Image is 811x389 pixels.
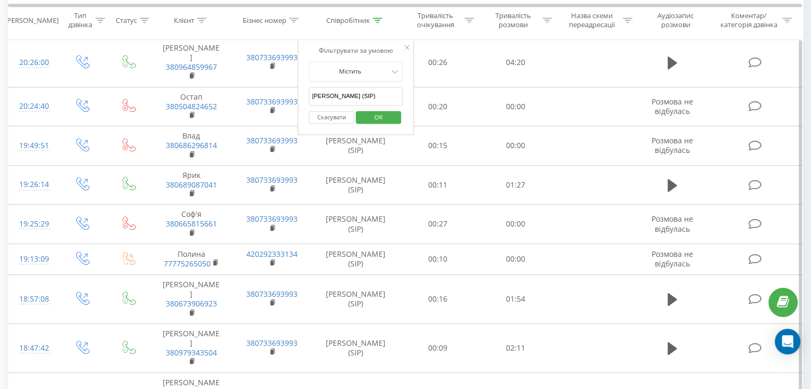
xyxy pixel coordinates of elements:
div: 19:25:29 [19,214,47,234]
td: 00:00 [477,205,554,244]
div: Тип дзвінка [67,11,92,29]
td: [PERSON_NAME] (SIP) [312,244,399,274]
div: Співробітник [326,15,370,25]
div: 18:47:42 [19,338,47,359]
a: 77775265050 [164,258,211,269]
span: OK [364,109,394,125]
td: [PERSON_NAME] [151,275,231,324]
span: Розмова не відбулась [652,96,693,116]
div: Тривалість очікування [409,11,462,29]
a: 380733693993 [246,96,298,107]
div: 19:49:51 [19,135,47,156]
td: 00:10 [399,244,477,274]
td: 00:00 [477,244,554,274]
td: Соф'я [151,205,231,244]
td: Влад [151,126,231,166]
td: 01:54 [477,275,554,324]
td: [PERSON_NAME] (SIP) [312,275,399,324]
td: 00:20 [399,87,477,126]
button: OK [356,111,401,124]
td: 00:15 [399,126,477,166]
td: 00:09 [399,323,477,372]
td: [PERSON_NAME] (SIP) [312,165,399,205]
td: [PERSON_NAME] [151,38,231,87]
a: 380733693993 [246,338,298,348]
span: Розмова не відбулась [652,249,693,269]
a: 380964859967 [166,62,217,72]
span: Розмова не відбулась [652,135,693,155]
td: [PERSON_NAME] (SIP) [312,126,399,166]
div: 20:26:00 [19,52,47,73]
a: 380733693993 [246,214,298,224]
td: 00:00 [477,87,554,126]
div: Фільтрувати за умовою [309,45,403,56]
td: Ярик [151,165,231,205]
a: 420292333134 [246,249,298,259]
div: [PERSON_NAME] [5,15,59,25]
div: Клієнт [174,15,194,25]
a: 380733693993 [246,52,298,62]
div: Аудіозапис розмови [645,11,707,29]
td: [PERSON_NAME] (SIP) [312,323,399,372]
a: 380673906923 [166,298,217,309]
td: [PERSON_NAME] [151,323,231,372]
td: 04:20 [477,38,554,87]
a: 380689087041 [166,180,217,190]
td: 00:16 [399,275,477,324]
div: 18:57:08 [19,289,47,310]
div: Бізнес номер [243,15,286,25]
button: Скасувати [309,111,354,124]
td: 00:27 [399,205,477,244]
td: Остап [151,87,231,126]
div: Тривалість розмови [486,11,540,29]
a: 380504824652 [166,101,217,111]
td: [PERSON_NAME] (SIP) [312,205,399,244]
td: 00:00 [477,126,554,166]
a: 380979343504 [166,347,217,358]
td: 00:26 [399,38,477,87]
a: 380686296814 [166,140,217,150]
a: 380733693993 [246,289,298,299]
div: Статус [116,15,137,25]
a: 380733693993 [246,135,298,145]
td: 02:11 [477,323,554,372]
div: 19:26:14 [19,174,47,195]
input: Введіть значення [309,87,403,106]
div: 19:13:09 [19,249,47,270]
td: 01:27 [477,165,554,205]
div: Open Intercom Messenger [775,329,800,354]
td: 00:11 [399,165,477,205]
a: 380665815661 [166,218,217,229]
a: 380733693993 [246,175,298,185]
span: Розмова не відбулась [652,214,693,233]
div: Назва схеми переадресації [564,11,620,29]
div: Коментар/категорія дзвінка [717,11,780,29]
div: 20:24:40 [19,96,47,117]
td: Полина [151,244,231,274]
